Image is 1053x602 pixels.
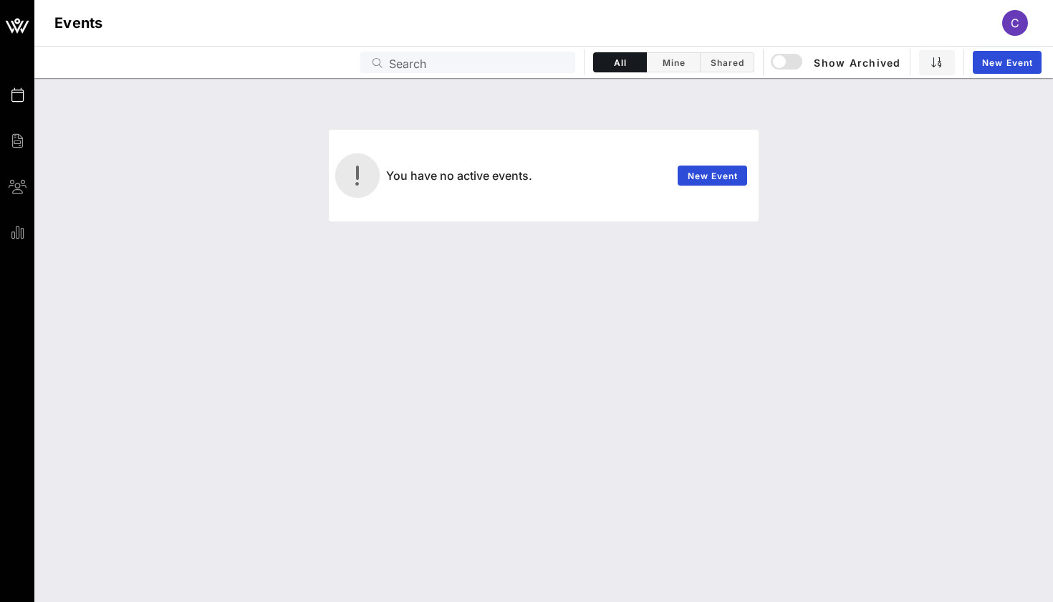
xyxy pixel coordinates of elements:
span: New Event [981,57,1033,68]
button: Shared [701,52,754,72]
h1: Events [54,11,103,34]
span: C [1011,16,1019,30]
span: You have no active events. [386,168,532,183]
span: New Event [687,171,739,181]
button: Show Archived [772,49,901,75]
span: Shared [709,57,745,68]
span: All [602,57,638,68]
a: New Event [973,51,1042,74]
button: All [593,52,647,72]
a: New Event [678,166,747,186]
span: Mine [655,57,691,68]
div: C [1002,10,1028,36]
span: Show Archived [773,54,901,71]
button: Mine [647,52,701,72]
